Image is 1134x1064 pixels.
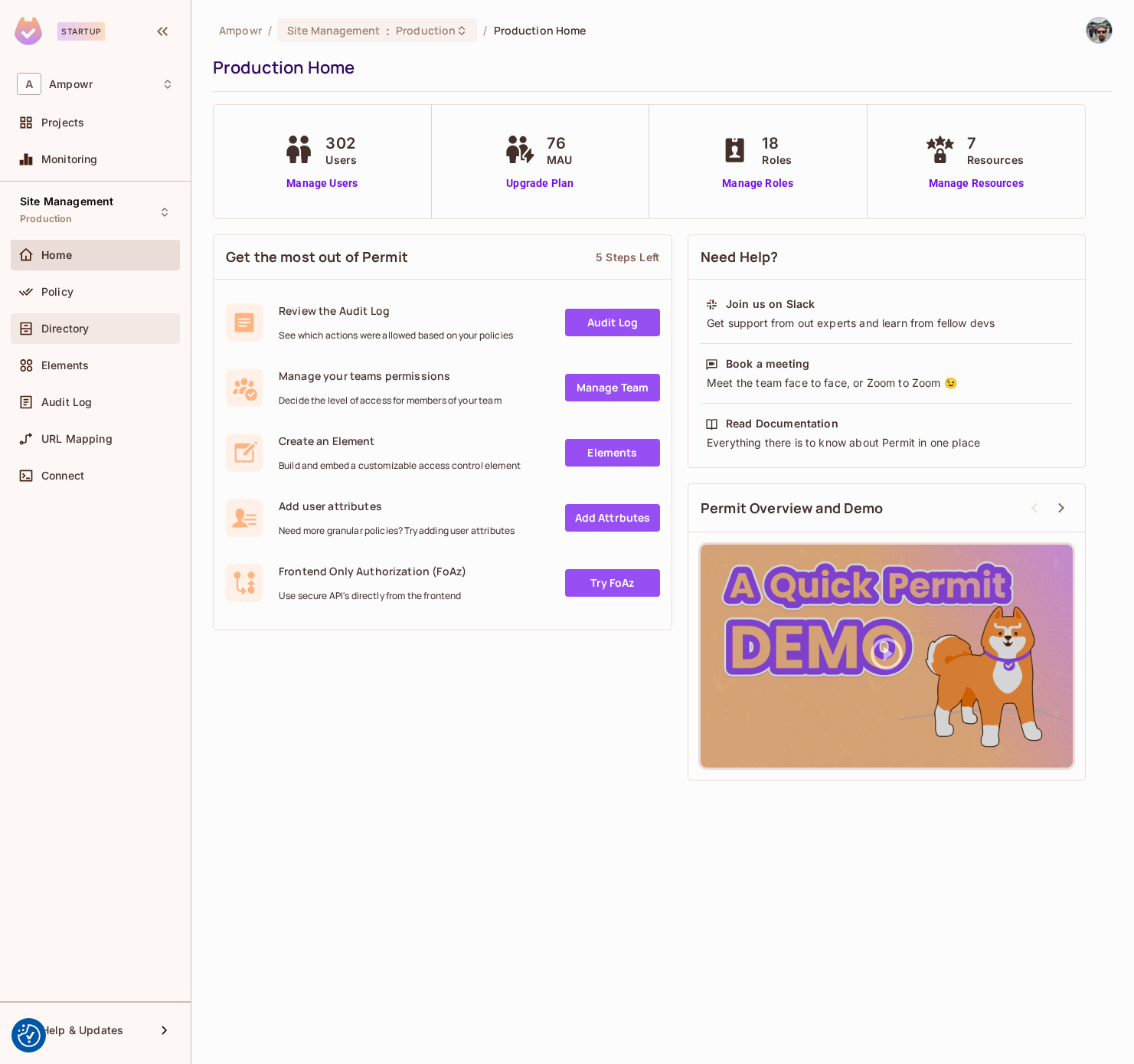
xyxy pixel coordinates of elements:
li: / [483,23,487,38]
span: Help & Updates [41,1024,123,1036]
span: Build and embed a customizable access control element [279,460,521,472]
span: MAU [547,152,572,168]
div: 5 Steps Left [596,250,659,264]
div: Book a meeting [726,356,809,372]
span: Site Management [20,195,113,208]
div: Everything there is to know about Permit in one place [705,435,1068,450]
span: Resources [967,152,1024,168]
span: Audit Log [41,396,92,408]
span: Need Help? [701,247,779,267]
span: Add user attributes [279,499,515,513]
span: Users [325,152,357,168]
span: Production Home [494,23,587,38]
li: / [268,23,272,38]
div: Meet the team face to face, or Zoom to Zoom 😉 [705,375,1068,391]
span: Site Management [287,23,380,38]
span: Elements [41,359,89,372]
span: Get the most out of Permit [226,247,408,267]
div: Read Documentation [726,416,838,431]
span: 18 [762,132,792,155]
span: Monitoring [41,153,98,165]
img: Revisit consent button [18,1024,41,1047]
div: Get support from out experts and learn from fellow devs [705,316,1068,331]
a: Try FoAz [565,569,660,597]
a: Elements [565,439,660,467]
span: A [17,73,41,95]
span: the active workspace [219,23,262,38]
span: Frontend Only Authorization (FoAz) [279,564,466,578]
span: Connect [41,470,84,482]
span: Need more granular policies? Try adding user attributes [279,525,515,537]
a: Manage Roles [716,175,799,192]
span: Production [396,23,456,38]
a: Manage Users [279,175,364,192]
span: Review the Audit Log [279,303,513,318]
span: 302 [325,132,357,155]
span: Directory [41,322,89,335]
span: : [385,25,391,37]
span: Decide the level of access for members of your team [279,394,502,407]
span: Home [41,249,73,261]
span: 7 [967,132,1024,155]
a: Manage Team [565,374,660,401]
div: Startup [57,22,105,41]
span: 76 [547,132,572,155]
span: Roles [762,152,792,168]
span: Workspace: Ampowr [49,78,93,90]
span: Projects [41,116,84,129]
a: Add Attrbutes [565,504,660,532]
a: Upgrade Plan [501,175,580,192]
span: Permit Overview and Demo [701,499,884,518]
span: URL Mapping [41,433,113,445]
span: See which actions were allowed based on your policies [279,329,513,342]
span: Use secure API's directly from the frontend [279,590,466,602]
div: Production Home [213,56,1105,79]
img: SReyMgAAAABJRU5ErkJggg== [15,17,42,45]
div: Join us on Slack [726,296,815,312]
span: Manage your teams permissions [279,368,502,383]
span: Create an Element [279,434,521,448]
img: Diego Martins [1087,18,1112,43]
button: Consent Preferences [18,1024,41,1047]
a: Audit Log [565,309,660,336]
span: Production [20,213,73,225]
span: Policy [41,286,74,298]
a: Manage Resources [921,175,1031,192]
